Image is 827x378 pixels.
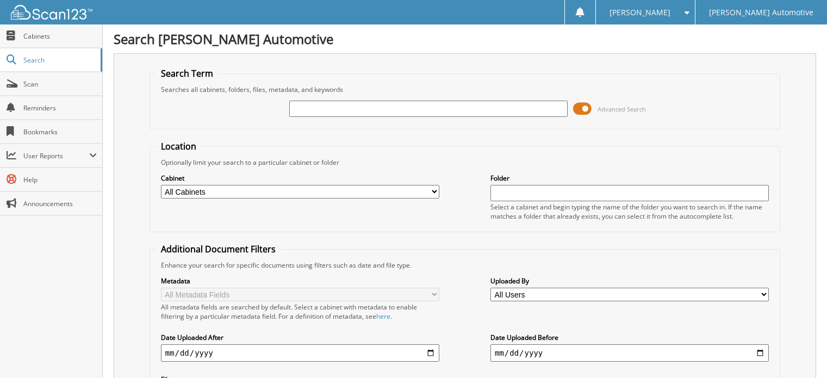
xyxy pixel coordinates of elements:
[156,67,219,79] legend: Search Term
[156,85,775,94] div: Searches all cabinets, folders, files, metadata, and keywords
[161,302,439,321] div: All metadata fields are searched by default. Select a cabinet with metadata to enable filtering b...
[709,9,813,16] span: [PERSON_NAME] Automotive
[610,9,670,16] span: [PERSON_NAME]
[23,79,97,89] span: Scan
[490,202,769,221] div: Select a cabinet and begin typing the name of the folder you want to search in. If the name match...
[376,312,390,321] a: here
[161,173,439,183] label: Cabinet
[156,261,775,270] div: Enhance your search for specific documents using filters such as date and file type.
[114,30,816,48] h1: Search [PERSON_NAME] Automotive
[490,333,769,342] label: Date Uploaded Before
[23,103,97,113] span: Reminders
[161,333,439,342] label: Date Uploaded After
[161,344,439,362] input: start
[11,5,92,20] img: scan123-logo-white.svg
[23,175,97,184] span: Help
[161,276,439,286] label: Metadata
[156,140,202,152] legend: Location
[23,151,89,160] span: User Reports
[156,158,775,167] div: Optionally limit your search to a particular cabinet or folder
[490,344,769,362] input: end
[490,276,769,286] label: Uploaded By
[23,32,97,41] span: Cabinets
[23,199,97,208] span: Announcements
[490,173,769,183] label: Folder
[156,243,281,255] legend: Additional Document Filters
[598,105,646,113] span: Advanced Search
[23,127,97,137] span: Bookmarks
[23,55,95,65] span: Search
